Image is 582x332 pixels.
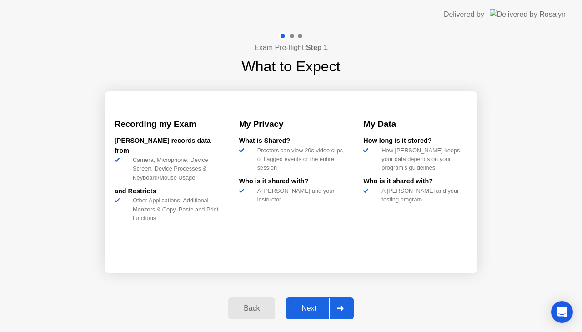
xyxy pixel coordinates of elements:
div: Back [231,304,272,312]
div: A [PERSON_NAME] and your instructor [254,186,343,204]
div: How [PERSON_NAME] keeps your data depends on your program’s guidelines. [378,146,467,172]
h3: My Data [363,118,467,131]
h3: My Privacy [239,118,343,131]
b: Step 1 [306,44,328,51]
button: Next [286,297,354,319]
button: Back [228,297,275,319]
h3: Recording my Exam [115,118,219,131]
div: A [PERSON_NAME] and your testing program [378,186,467,204]
div: How long is it stored? [363,136,467,146]
div: [PERSON_NAME] records data from [115,136,219,156]
img: Delivered by Rosalyn [490,9,566,20]
h4: Exam Pre-flight: [254,42,328,53]
div: Who is it shared with? [239,176,343,186]
div: Open Intercom Messenger [551,301,573,323]
div: Other Applications, Additional Monitors & Copy, Paste and Print functions [129,196,219,222]
h1: What to Expect [242,55,341,77]
div: What is Shared? [239,136,343,146]
div: Camera, Microphone, Device Screen, Device Processes & Keyboard/Mouse Usage [129,156,219,182]
div: and Restricts [115,186,219,196]
div: Next [289,304,329,312]
div: Delivered by [444,9,484,20]
div: Proctors can view 20s video clips of flagged events or the entire session [254,146,343,172]
div: Who is it shared with? [363,176,467,186]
